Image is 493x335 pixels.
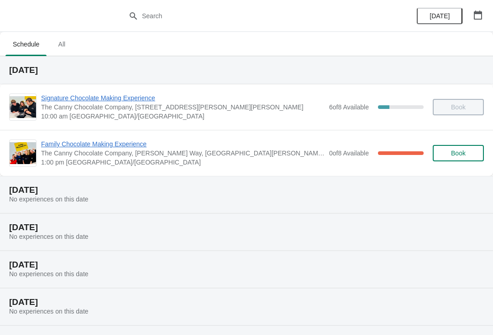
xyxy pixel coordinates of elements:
[142,8,370,24] input: Search
[41,112,325,121] span: 10:00 am [GEOGRAPHIC_DATA]/[GEOGRAPHIC_DATA]
[451,149,466,157] span: Book
[41,149,325,158] span: The Canny Chocolate Company, [PERSON_NAME] Way, [GEOGRAPHIC_DATA][PERSON_NAME], [GEOGRAPHIC_DATA]
[9,196,89,203] span: No experiences on this date
[5,36,47,52] span: Schedule
[41,139,325,149] span: Family Chocolate Making Experience
[9,223,484,232] h2: [DATE]
[417,8,462,24] button: [DATE]
[41,93,325,103] span: Signature Chocolate Making Experience
[9,298,484,307] h2: [DATE]
[41,103,325,112] span: The Canny Chocolate Company, [STREET_ADDRESS][PERSON_NAME][PERSON_NAME]
[10,142,36,164] img: Family Chocolate Making Experience | The Canny Chocolate Company, Henry Robson Way, South Shields...
[430,12,450,20] span: [DATE]
[9,270,89,278] span: No experiences on this date
[9,233,89,240] span: No experiences on this date
[329,103,369,111] span: 6 of 8 Available
[9,308,89,315] span: No experiences on this date
[50,36,73,52] span: All
[41,158,325,167] span: 1:00 pm [GEOGRAPHIC_DATA]/[GEOGRAPHIC_DATA]
[433,145,484,161] button: Book
[10,96,36,118] img: Signature Chocolate Making Experience | The Canny Chocolate Company, Unit 301, Henry Robson Way, ...
[9,186,484,195] h2: [DATE]
[9,66,484,75] h2: [DATE]
[329,149,369,157] span: 0 of 8 Available
[9,260,484,269] h2: [DATE]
